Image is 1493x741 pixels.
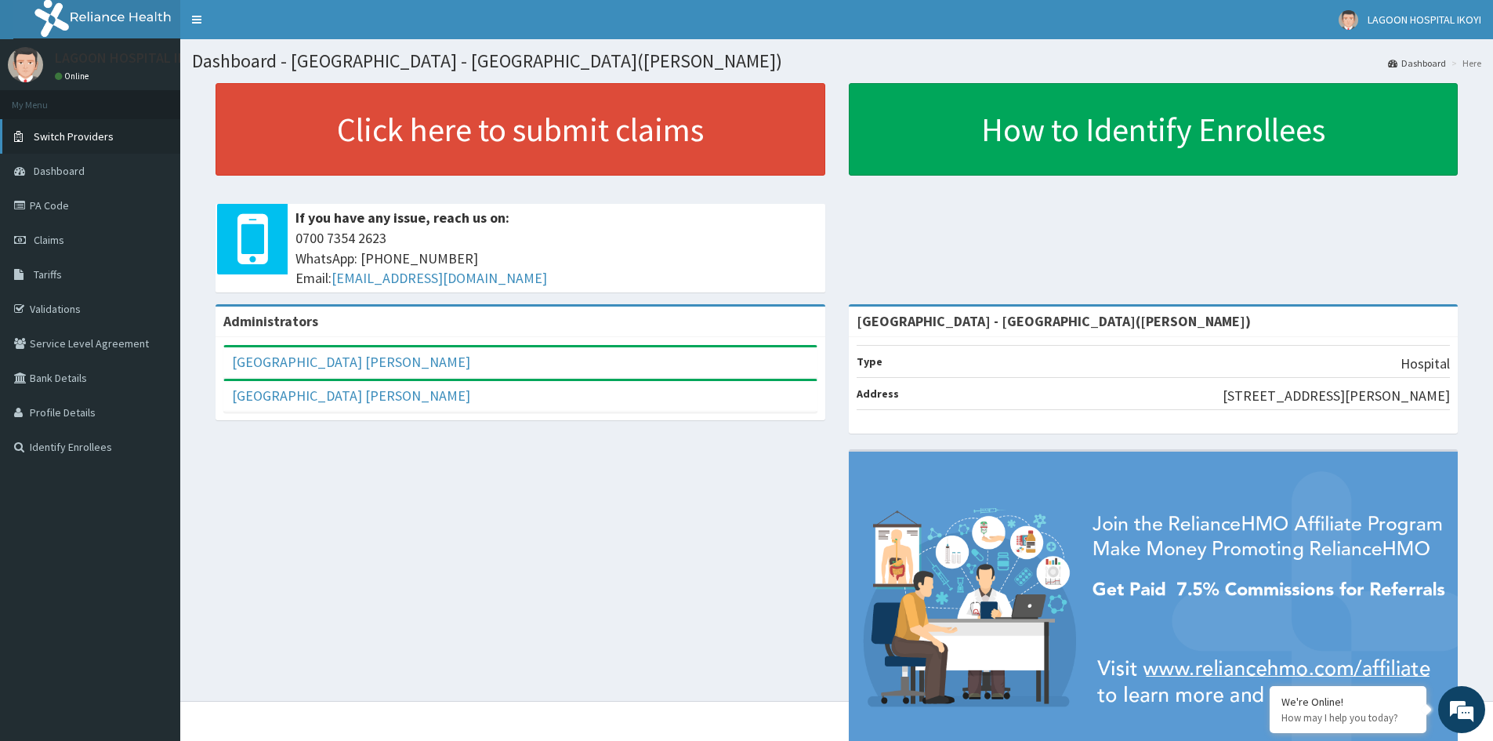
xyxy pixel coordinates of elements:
span: LAGOON HOSPITAL IKOYI [1368,13,1481,27]
p: LAGOON HOSPITAL IKOYI [55,51,206,65]
span: Claims [34,233,64,247]
img: User Image [8,47,43,82]
span: 0700 7354 2623 WhatsApp: [PHONE_NUMBER] Email: [295,228,817,289]
span: Switch Providers [34,129,114,143]
b: Administrators [223,312,318,330]
img: User Image [1339,10,1358,30]
a: How to Identify Enrollees [849,83,1459,176]
a: [EMAIL_ADDRESS][DOMAIN_NAME] [332,269,547,287]
span: Tariffs [34,267,62,282]
div: Chat with us now [82,88,263,108]
a: [GEOGRAPHIC_DATA] [PERSON_NAME] [232,353,470,371]
a: Click here to submit claims [216,83,825,176]
img: d_794563401_company_1708531726252_794563401 [29,78,63,118]
strong: [GEOGRAPHIC_DATA] - [GEOGRAPHIC_DATA]([PERSON_NAME]) [857,312,1251,330]
a: Dashboard [1388,56,1446,70]
p: [STREET_ADDRESS][PERSON_NAME] [1223,386,1450,406]
div: We're Online! [1281,695,1415,709]
li: Here [1448,56,1481,70]
b: If you have any issue, reach us on: [295,209,509,227]
div: Minimize live chat window [257,8,295,45]
span: We're online! [91,198,216,356]
b: Type [857,354,882,369]
a: Online [55,71,92,82]
span: Dashboard [34,164,85,178]
p: How may I help you today? [1281,711,1415,725]
a: [GEOGRAPHIC_DATA] [PERSON_NAME] [232,387,470,405]
b: Address [857,387,899,401]
textarea: Type your message and hit 'Enter' [8,428,299,483]
p: Hospital [1401,354,1450,374]
h1: Dashboard - [GEOGRAPHIC_DATA] - [GEOGRAPHIC_DATA]([PERSON_NAME]) [192,51,1481,71]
